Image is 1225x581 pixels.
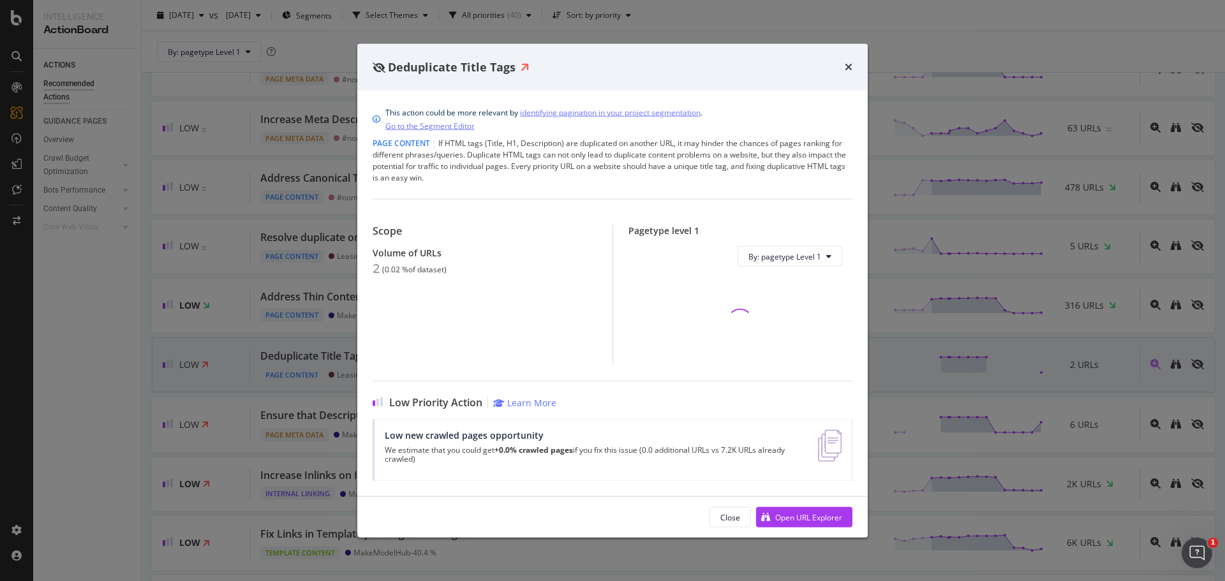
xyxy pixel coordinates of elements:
span: | [432,138,436,149]
span: Page Content [373,138,430,149]
div: info banner [373,106,852,133]
button: By: pagetype Level 1 [738,246,842,267]
div: Open URL Explorer [775,511,842,522]
button: Close [709,507,751,527]
div: modal [357,43,868,538]
div: This action could be more relevant by . [385,106,702,133]
span: 1 [1208,538,1218,548]
span: Deduplicate Title Tags [388,59,516,74]
div: times [845,59,852,75]
p: We estimate that you could get if you fix this issue (0.0 additional URLs vs 7.2K URLs already cr... [385,446,803,464]
div: eye-slash [373,62,385,72]
img: e5DMFwAAAABJRU5ErkJggg== [818,430,842,462]
iframe: Intercom live chat [1182,538,1212,568]
div: Low new crawled pages opportunity [385,430,803,441]
div: ( 0.02 % of dataset ) [382,265,447,274]
div: 2 [373,261,380,276]
strong: +0.0% crawled pages [494,445,573,455]
span: Low Priority Action [389,397,482,409]
a: Learn More [493,397,556,409]
a: Go to the Segment Editor [385,119,475,133]
button: Open URL Explorer [756,507,852,527]
div: Learn More [507,397,556,409]
div: Pagetype level 1 [628,225,853,236]
a: identifying pagination in your project segmentation [520,106,701,119]
div: Scope [373,225,597,237]
div: Close [720,511,740,522]
span: By: pagetype Level 1 [748,251,821,261]
div: Volume of URLs [373,247,597,258]
div: If HTML tags (Title, H1, Description) are duplicated on another URL, it may hinder the chances of... [373,138,852,184]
